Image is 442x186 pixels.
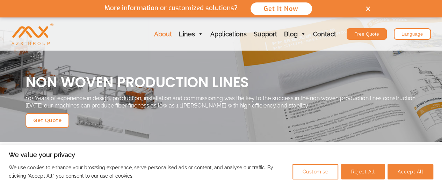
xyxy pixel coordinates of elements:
span: Get Quote [33,118,62,123]
button: Customise [292,164,339,179]
button: Get It Now [250,2,313,16]
a: Language [394,28,431,40]
p: We use cookies to enhance your browsing experience, serve personalised ads or content, and analys... [9,163,287,180]
a: AZX Nonwoven Machine [12,30,53,37]
a: Get Quote [26,113,70,128]
a: Support [250,17,281,51]
button: Accept All [387,164,433,179]
a: About [151,17,175,51]
h1: Non woven production lines [26,73,417,91]
button: Reject All [341,164,385,179]
a: Lines [175,17,207,51]
div: 10+ Years of experience in design, production, installation and commissioning was the key to the ... [26,95,417,110]
p: We value your privacy [9,151,433,159]
a: Applications [207,17,250,51]
a: Free Quote [347,28,387,40]
a: Contact [310,17,340,51]
a: Blog [281,17,310,51]
p: More information or customized solutions? [99,4,244,12]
